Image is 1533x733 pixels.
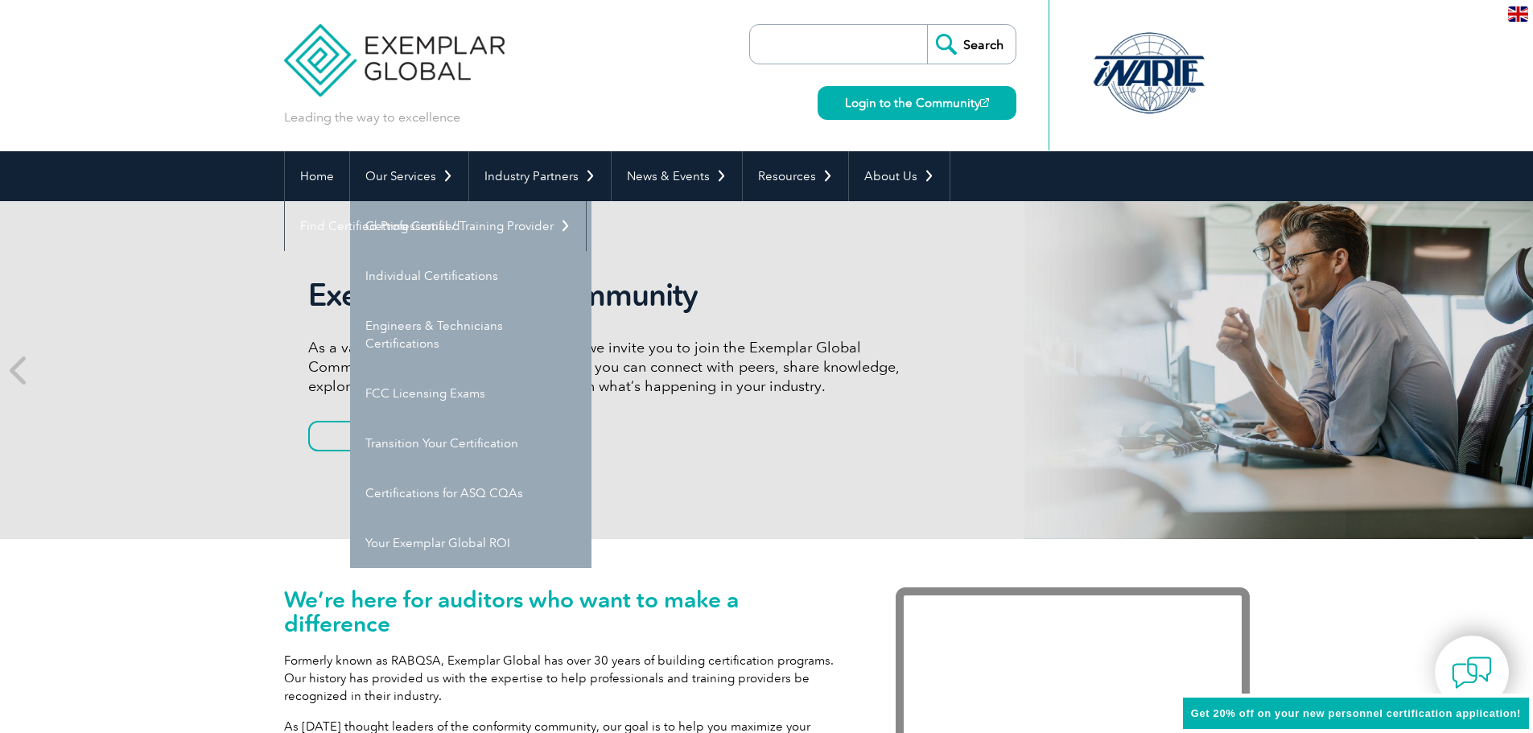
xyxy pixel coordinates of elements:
a: Your Exemplar Global ROI [350,518,591,568]
a: Our Services [350,151,468,201]
a: Login to the Community [818,86,1016,120]
p: Formerly known as RABQSA, Exemplar Global has over 30 years of building certification programs. O... [284,652,847,705]
a: Engineers & Technicians Certifications [350,301,591,369]
a: Transition Your Certification [350,418,591,468]
h1: We’re here for auditors who want to make a difference [284,587,847,636]
p: Leading the way to excellence [284,109,460,126]
input: Search [927,25,1016,64]
span: Get 20% off on your new personnel certification application! [1191,707,1521,719]
img: en [1508,6,1528,22]
a: FCC Licensing Exams [350,369,591,418]
a: Industry Partners [469,151,611,201]
a: Join Now [308,421,461,451]
a: Resources [743,151,848,201]
a: About Us [849,151,950,201]
a: Certifications for ASQ CQAs [350,468,591,518]
p: As a valued member of Exemplar Global, we invite you to join the Exemplar Global Community—a fun,... [308,338,912,396]
a: Individual Certifications [350,251,591,301]
img: open_square.png [980,98,989,107]
h2: Exemplar Global Community [308,277,912,314]
a: Find Certified Professional / Training Provider [285,201,586,251]
a: News & Events [612,151,742,201]
a: Home [285,151,349,201]
img: contact-chat.png [1452,653,1492,693]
